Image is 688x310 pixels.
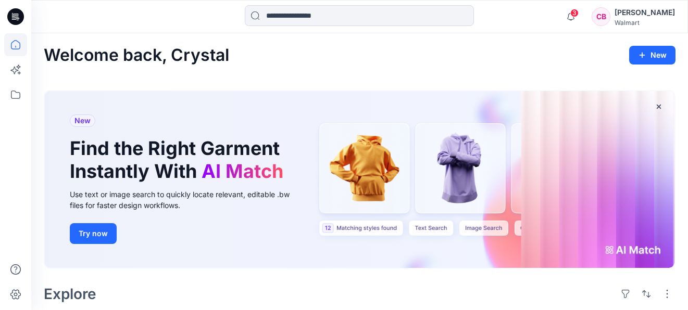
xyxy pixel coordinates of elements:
div: Use text or image search to quickly locate relevant, editable .bw files for faster design workflows. [70,189,304,211]
button: Try now [70,223,117,244]
button: New [629,46,676,64]
div: CB [592,7,610,26]
span: 3 [570,9,579,17]
h2: Explore [44,286,96,302]
h2: Welcome back, Crystal [44,46,229,65]
h1: Find the Right Garment Instantly With [70,137,289,182]
div: [PERSON_NAME] [615,6,675,19]
div: Walmart [615,19,675,27]
span: AI Match [202,160,283,183]
span: New [74,114,91,127]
